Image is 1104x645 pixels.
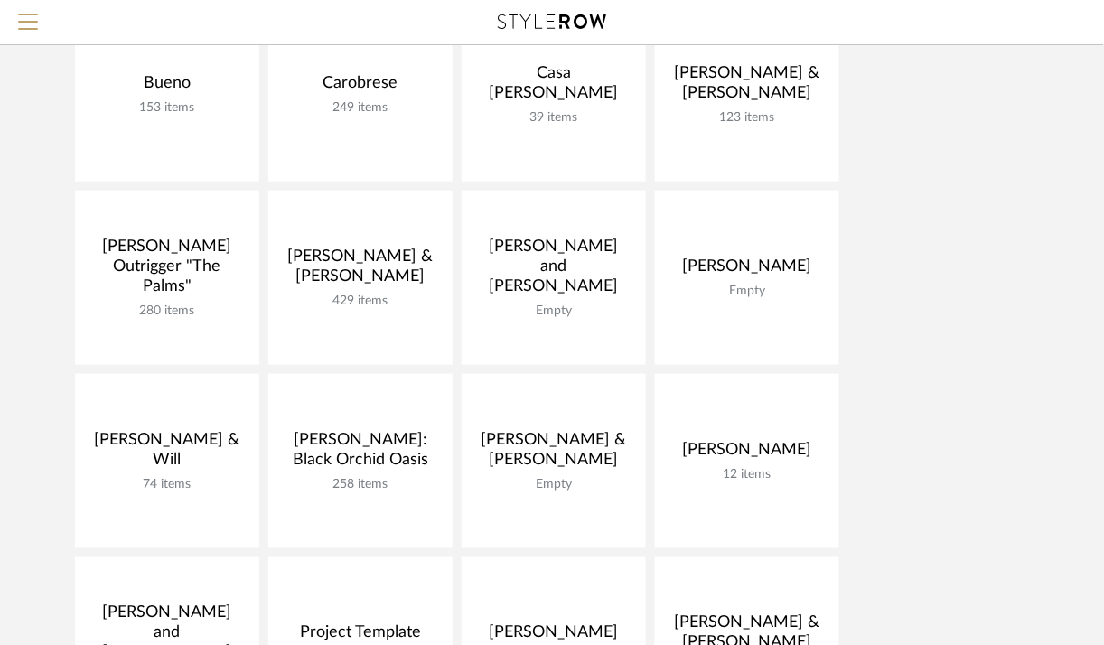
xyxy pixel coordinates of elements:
[476,304,632,319] div: Empty
[283,100,438,116] div: 249 items
[669,467,825,482] div: 12 items
[283,294,438,309] div: 429 items
[669,284,825,299] div: Empty
[89,304,245,319] div: 280 items
[669,257,825,284] div: [PERSON_NAME]
[283,247,438,294] div: [PERSON_NAME] & [PERSON_NAME]
[476,63,632,110] div: Casa [PERSON_NAME]
[669,63,825,110] div: [PERSON_NAME] & [PERSON_NAME]
[669,110,825,126] div: 123 items
[476,110,632,126] div: 39 items
[669,440,825,467] div: [PERSON_NAME]
[476,477,632,492] div: Empty
[476,430,632,477] div: [PERSON_NAME] & [PERSON_NAME]
[89,477,245,492] div: 74 items
[476,237,632,304] div: [PERSON_NAME] and [PERSON_NAME]
[283,73,438,100] div: Carobrese
[89,100,245,116] div: 153 items
[89,73,245,100] div: Bueno
[89,237,245,304] div: [PERSON_NAME] Outrigger "The Palms"
[283,477,438,492] div: 258 items
[283,430,438,477] div: [PERSON_NAME]: Black Orchid Oasis
[89,430,245,477] div: [PERSON_NAME] & Will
